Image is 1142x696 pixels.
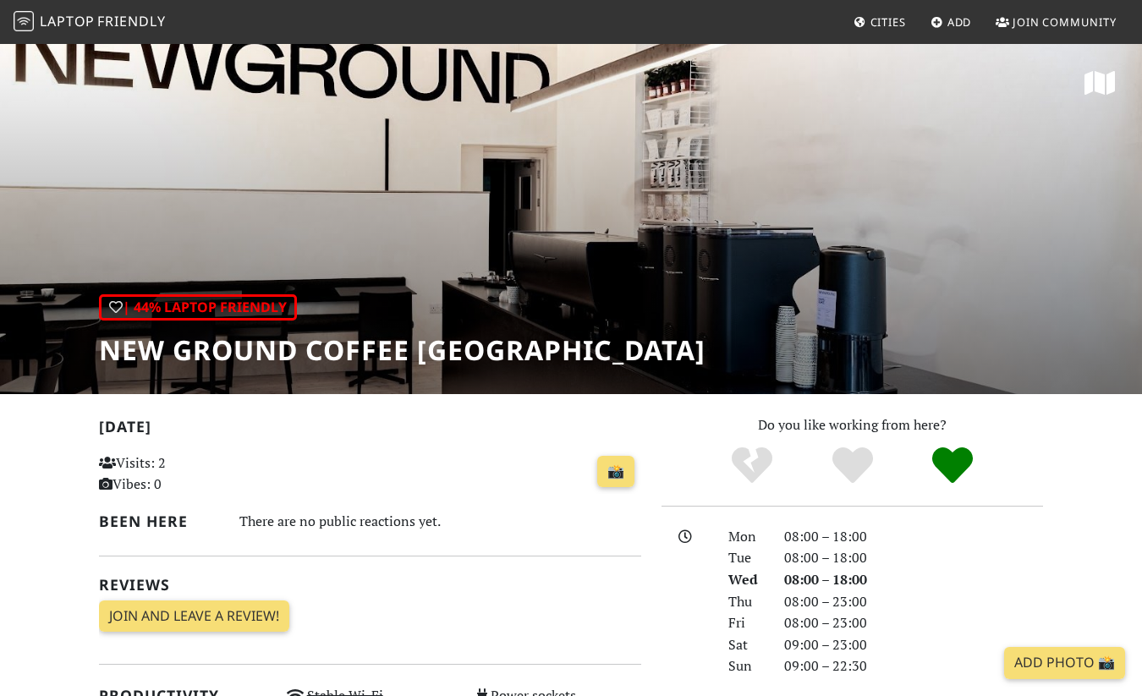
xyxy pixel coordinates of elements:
[718,569,774,591] div: Wed
[718,547,774,569] div: Tue
[903,445,1003,487] div: Definitely!
[97,12,165,30] span: Friendly
[99,576,641,594] h2: Reviews
[1013,14,1117,30] span: Join Community
[774,634,1053,656] div: 09:00 – 23:00
[99,512,219,530] h2: Been here
[774,569,1053,591] div: 08:00 – 18:00
[774,655,1053,677] div: 09:00 – 22:30
[99,452,266,496] p: Visits: 2 Vibes: 0
[718,612,774,634] div: Fri
[718,634,774,656] div: Sat
[718,655,774,677] div: Sun
[924,7,979,37] a: Add
[774,591,1053,613] div: 08:00 – 23:00
[718,526,774,548] div: Mon
[99,294,297,321] div: | 44% Laptop Friendly
[774,526,1053,548] div: 08:00 – 18:00
[99,418,641,442] h2: [DATE]
[718,591,774,613] div: Thu
[989,7,1123,37] a: Join Community
[1004,647,1125,679] a: Add Photo 📸
[14,8,166,37] a: LaptopFriendly LaptopFriendly
[597,456,634,488] a: 📸
[662,414,1043,436] p: Do you like working from here?
[847,7,913,37] a: Cities
[947,14,972,30] span: Add
[14,11,34,31] img: LaptopFriendly
[870,14,906,30] span: Cities
[774,612,1053,634] div: 08:00 – 23:00
[701,445,802,487] div: No
[802,445,903,487] div: Yes
[40,12,95,30] span: Laptop
[99,600,289,633] a: Join and leave a review!
[774,547,1053,569] div: 08:00 – 18:00
[239,509,641,534] div: There are no public reactions yet.
[99,334,706,366] h1: New Ground Coffee [GEOGRAPHIC_DATA]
